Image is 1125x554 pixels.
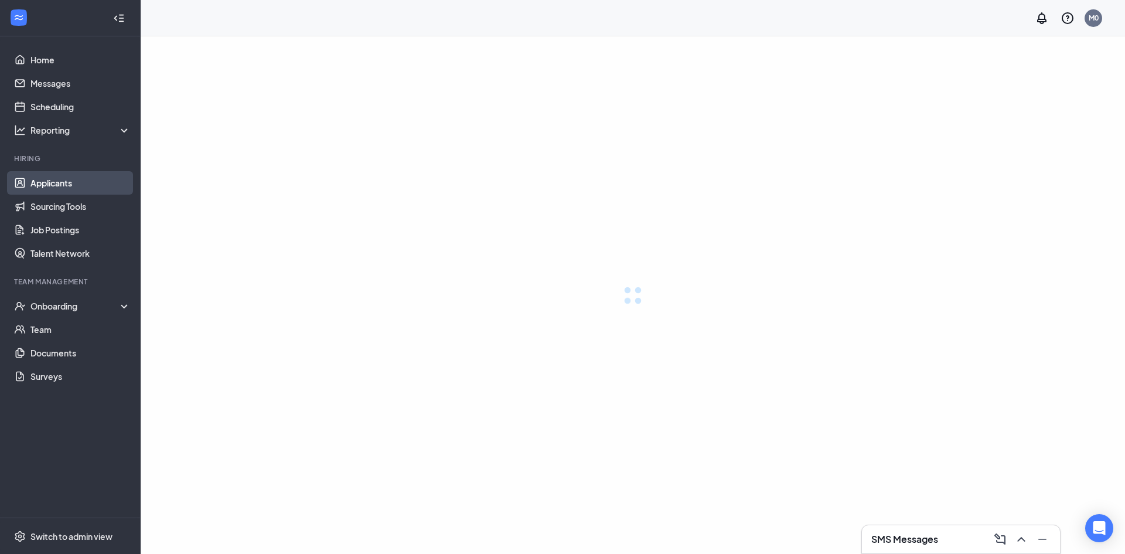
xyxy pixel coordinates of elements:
[30,171,131,195] a: Applicants
[30,124,131,136] div: Reporting
[14,124,26,136] svg: Analysis
[14,300,26,312] svg: UserCheck
[30,195,131,218] a: Sourcing Tools
[30,341,131,365] a: Documents
[30,95,131,118] a: Scheduling
[30,300,131,312] div: Onboarding
[1035,11,1049,25] svg: Notifications
[30,218,131,242] a: Job Postings
[30,48,131,72] a: Home
[30,242,131,265] a: Talent Network
[30,531,112,542] div: Switch to admin view
[1085,514,1113,542] div: Open Intercom Messenger
[113,12,125,24] svg: Collapse
[30,72,131,95] a: Messages
[14,531,26,542] svg: Settings
[14,277,128,287] div: Team Management
[1089,13,1099,23] div: M0
[871,533,938,546] h3: SMS Messages
[14,154,128,164] div: Hiring
[990,530,1008,549] button: ComposeMessage
[1035,532,1049,546] svg: Minimize
[1061,11,1075,25] svg: QuestionInfo
[1011,530,1029,549] button: ChevronUp
[13,12,25,23] svg: WorkstreamLogo
[30,365,131,388] a: Surveys
[1014,532,1028,546] svg: ChevronUp
[1032,530,1051,549] button: Minimize
[30,318,131,341] a: Team
[993,532,1007,546] svg: ComposeMessage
